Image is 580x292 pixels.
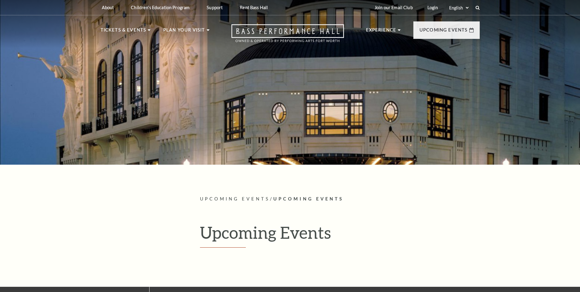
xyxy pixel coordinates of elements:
[273,196,344,201] span: Upcoming Events
[448,5,470,11] select: Select:
[102,5,114,10] p: About
[200,223,480,248] h1: Upcoming Events
[200,195,480,203] p: /
[101,26,146,37] p: Tickets & Events
[207,5,223,10] p: Support
[163,26,205,37] p: Plan Your Visit
[240,5,268,10] p: Rent Bass Hall
[419,26,468,37] p: Upcoming Events
[131,5,190,10] p: Children's Education Program
[366,26,397,37] p: Experience
[200,196,270,201] span: Upcoming Events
